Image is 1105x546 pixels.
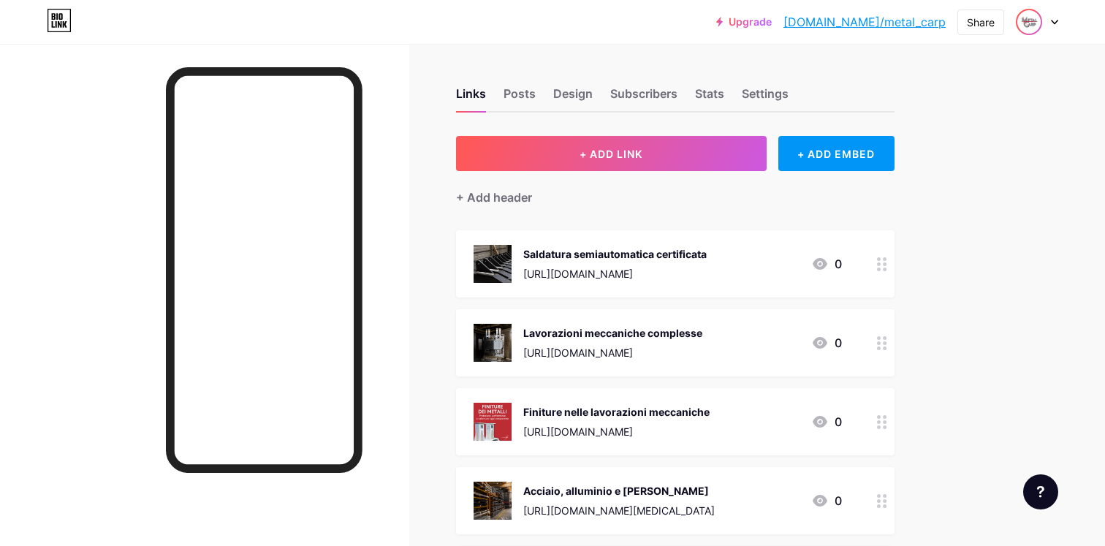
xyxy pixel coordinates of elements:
[474,245,512,283] img: Saldatura semiautomatica certificata
[523,483,715,498] div: Acciaio, alluminio e [PERSON_NAME]
[716,16,772,28] a: Upgrade
[811,334,842,352] div: 0
[553,85,593,111] div: Design
[523,503,715,518] div: [URL][DOMAIN_NAME][MEDICAL_DATA]
[811,413,842,431] div: 0
[456,189,532,206] div: + Add header
[778,136,895,171] div: + ADD EMBED
[1017,10,1041,34] img: metal_carp
[504,85,536,111] div: Posts
[695,85,724,111] div: Stats
[811,255,842,273] div: 0
[474,482,512,520] img: Acciaio, alluminio e ottone
[523,325,702,341] div: Lavorazioni meccaniche complesse
[456,85,486,111] div: Links
[523,345,702,360] div: [URL][DOMAIN_NAME]
[610,85,677,111] div: Subscribers
[523,424,710,439] div: [URL][DOMAIN_NAME]
[811,492,842,509] div: 0
[967,15,995,30] div: Share
[580,148,642,160] span: + ADD LINK
[523,404,710,420] div: Finiture nelle lavorazioni meccaniche
[474,403,512,441] img: Finiture nelle lavorazioni meccaniche
[456,136,767,171] button: + ADD LINK
[474,324,512,362] img: Lavorazioni meccaniche complesse
[742,85,789,111] div: Settings
[523,266,707,281] div: [URL][DOMAIN_NAME]
[783,13,946,31] a: [DOMAIN_NAME]/metal_carp
[523,246,707,262] div: Saldatura semiautomatica certificata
